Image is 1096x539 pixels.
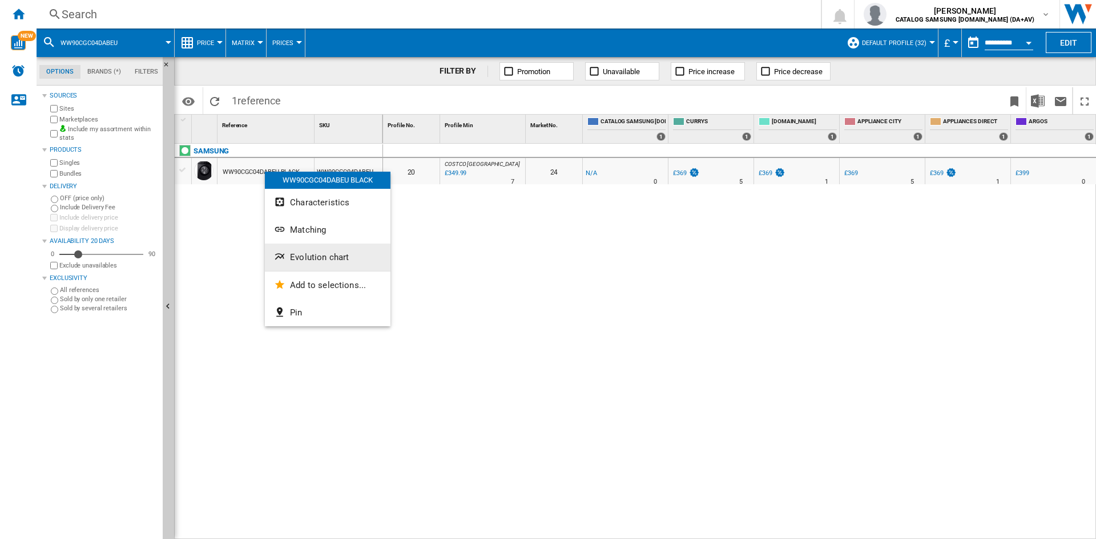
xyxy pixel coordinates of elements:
span: Evolution chart [290,252,349,262]
button: Matching [265,216,390,244]
button: Characteristics [265,189,390,216]
span: Matching [290,225,326,235]
span: Pin [290,307,302,318]
span: Characteristics [290,197,349,208]
span: Add to selections... [290,280,366,290]
button: Pin... [265,299,390,326]
div: WW90CGC04DABEU BLACK [265,172,390,189]
button: Add to selections... [265,271,390,299]
button: Evolution chart [265,244,390,271]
